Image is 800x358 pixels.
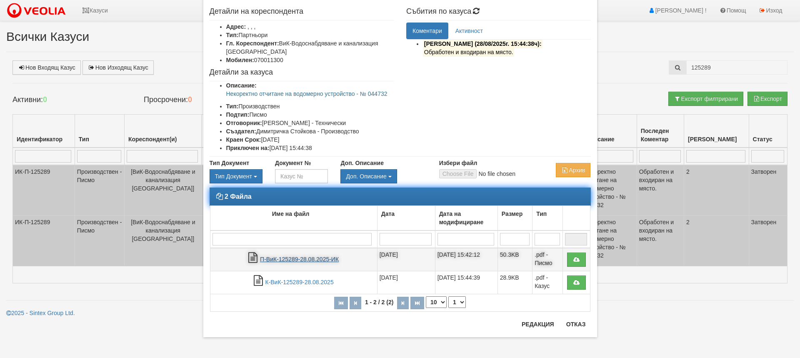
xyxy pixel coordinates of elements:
[435,271,497,294] td: [DATE] 15:44:39
[210,169,262,183] button: Тип Документ
[226,31,394,39] li: Партньори
[260,256,339,263] a: П-ВиК-125289-28.08.2025-ИК
[210,8,394,16] h4: Детайли на кореспондента
[381,210,395,217] b: Дата
[449,23,489,39] a: Активност
[377,248,435,271] td: [DATE]
[226,119,394,127] li: [PERSON_NAME] - Технически
[448,296,466,308] select: Страница номер
[532,248,563,271] td: .pdf - Писмо
[517,318,559,331] button: Редакция
[226,136,261,143] b: Краен Срок:
[497,271,532,294] td: 28.9KB
[226,56,394,64] li: 070011300
[502,210,522,217] b: Размер
[226,127,394,135] li: Димитричка Стойкова - Производство
[275,159,311,167] label: Документ №
[210,271,590,294] tr: К-ВиК-125289-28.08.2025.pdf - Казус
[226,110,394,119] li: Писмо
[532,271,563,294] td: .pdf - Казус
[226,82,257,89] b: Описание:
[226,39,394,56] li: ВиК-Водоснабдяване и канализация [GEOGRAPHIC_DATA]
[215,173,252,180] span: Тип Документ
[346,173,386,180] span: Доп. Описание
[561,318,591,331] button: Отказ
[226,102,394,110] li: Производствен
[563,206,590,231] td: : No sort applied, activate to apply an ascending sort
[226,57,254,63] b: Мобилен:
[340,159,383,167] label: Доп. Описание
[225,193,252,200] strong: 2 Файла
[275,169,328,183] input: Казус №
[210,169,262,183] div: Двоен клик, за изчистване на избраната стойност.
[226,120,262,126] b: Отговорник:
[226,144,394,152] li: [DATE] 15:44:38
[497,248,532,271] td: 50.3KB
[423,40,591,56] li: Изпратено до кореспондента
[210,248,590,271] tr: П-ВиК-125289-28.08.2025-ИК.pdf - Писмо
[272,210,310,217] b: Име на файл
[226,32,239,38] b: Тип:
[397,297,409,309] button: Следваща страница
[556,163,590,177] button: Архив
[210,206,377,231] td: Име на файл: No sort applied, activate to apply an ascending sort
[439,210,484,225] b: Дата на модифициране
[226,111,250,118] b: Подтип:
[226,23,246,30] b: Адрес:
[439,159,477,167] label: Избери файл
[377,206,435,231] td: Дата: No sort applied, activate to apply an ascending sort
[536,210,547,217] b: Тип
[532,206,563,231] td: Тип: No sort applied, activate to apply an ascending sort
[340,169,426,183] div: Двоен клик, за изчистване на избраната стойност.
[497,206,532,231] td: Размер: No sort applied, activate to apply an ascending sort
[423,39,542,48] mark: [PERSON_NAME] (28/08/2025г. 15:44:38ч):
[435,206,497,231] td: Дата на модифициране: No sort applied, activate to apply an ascending sort
[226,40,279,47] b: Гл. Кореспондент:
[426,296,447,308] select: Брой редове на страница
[340,169,397,183] button: Доп. Описание
[226,90,394,98] p: Некоректно отчитане на водомерно устройство - № 044732
[377,271,435,294] td: [DATE]
[226,128,256,135] b: Създател:
[226,135,394,144] li: [DATE]
[226,145,270,151] b: Приключен на:
[247,23,255,30] span: , , ,
[350,297,361,309] button: Предишна страница
[435,248,497,271] td: [DATE] 15:42:12
[406,8,591,16] h4: Събития по казуса
[363,299,395,305] span: 1 - 2 / 2 (2)
[406,23,448,39] a: Коментари
[210,68,394,77] h4: Детайли за казуса
[265,279,333,285] a: К-ВиК-125289-28.08.2025
[334,297,348,309] button: Първа страница
[423,48,514,57] mark: Обработен и входиран на място.
[226,103,239,110] b: Тип:
[410,297,424,309] button: Последна страница
[210,159,250,167] label: Тип Документ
